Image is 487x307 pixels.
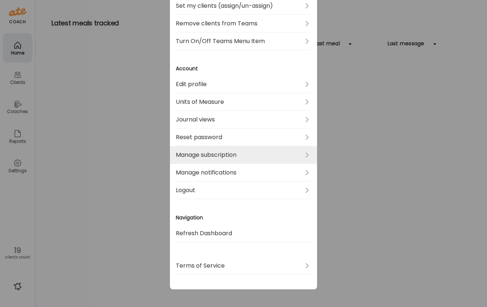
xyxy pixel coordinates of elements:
[176,65,311,73] h3: Account
[176,225,311,242] a: Refresh Dashboard
[176,93,311,111] a: Units of Measure
[176,111,311,128] a: Journal views
[176,181,311,199] a: Logout
[176,32,311,50] a: Turn On/Off Teams Menu Item
[176,257,311,275] a: Terms of Service
[176,15,311,32] a: Remove clients from Teams
[176,164,311,181] a: Manage notifications
[176,146,311,164] a: Manage subscription
[176,75,311,93] a: Edit profile
[176,128,311,146] a: Reset password
[176,214,311,222] h3: Navigation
